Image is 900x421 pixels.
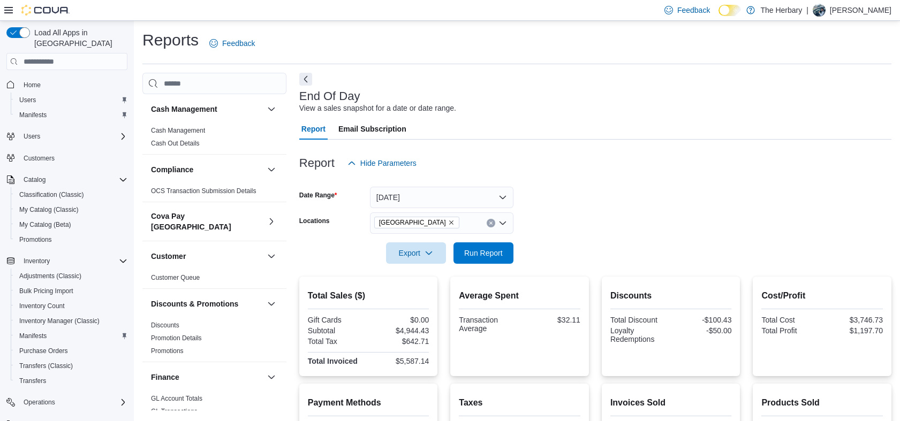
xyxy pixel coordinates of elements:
h3: Customer [151,251,186,262]
span: Manifests [19,111,47,119]
span: My Catalog (Classic) [15,203,127,216]
a: GL Transactions [151,408,198,415]
div: Cash Management [142,124,286,154]
h2: Average Spent [459,289,580,302]
span: Users [15,94,127,106]
div: Loyalty Redemptions [610,326,669,343]
button: Users [11,93,132,108]
span: Adjustments (Classic) [15,270,127,282]
span: Customers [24,154,55,163]
a: Inventory Count [15,300,69,312]
span: Inventory Manager (Classic) [19,317,100,325]
a: Promotion Details [151,334,202,342]
button: Open list of options [498,219,507,227]
div: Gift Cards [308,316,366,324]
div: $642.71 [370,337,429,346]
div: $5,587.14 [370,357,429,365]
span: Promotions [151,347,184,355]
button: Next [299,73,312,86]
button: Finance [265,371,278,384]
button: Cova Pay [GEOGRAPHIC_DATA] [151,211,263,232]
span: Purchase Orders [19,347,68,355]
span: Hide Parameters [360,158,417,169]
span: Run Report [464,248,503,258]
span: Inventory [19,255,127,267]
span: Promotion Details [151,334,202,342]
button: Compliance [265,163,278,176]
button: Promotions [11,232,132,247]
a: Manifests [15,330,51,342]
button: Transfers [11,373,132,388]
a: Users [15,94,40,106]
span: Transfers (Classic) [15,359,127,372]
div: $32.11 [522,316,580,324]
span: Customers [19,151,127,165]
span: Transfers [19,377,46,385]
span: Bulk Pricing Import [19,287,73,295]
a: Bulk Pricing Import [15,285,78,297]
span: Cash Out Details [151,139,200,148]
button: Clear input [487,219,495,227]
button: Inventory Count [11,298,132,313]
div: $3,746.73 [825,316,883,324]
div: -$50.00 [673,326,731,335]
button: Operations [19,396,59,409]
a: Cash Management [151,127,205,134]
span: My Catalog (Classic) [19,205,79,214]
h2: Cost/Profit [761,289,883,302]
label: Locations [299,217,330,225]
button: Cash Management [151,104,263,114]
button: Transfers (Classic) [11,358,132,373]
span: Operations [24,398,55,407]
div: $0.00 [370,316,429,324]
a: GL Account Totals [151,395,202,402]
span: OCS Transaction Submission Details [151,187,256,195]
button: Customer [265,250,278,263]
a: Customer Queue [151,274,200,281]
div: Brandon Eddie [813,4,826,17]
span: Catalog [19,173,127,186]
button: My Catalog (Beta) [11,217,132,232]
a: My Catalog (Classic) [15,203,83,216]
span: My Catalog (Beta) [19,220,71,229]
a: Home [19,79,45,91]
span: Manifests [15,330,127,342]
button: Compliance [151,164,263,175]
strong: Total Invoiced [308,357,358,365]
p: The Herbary [760,4,802,17]
span: Adjustments (Classic) [19,272,81,280]
button: Purchase Orders [11,343,132,358]
span: Catalog [24,175,46,184]
div: Compliance [142,185,286,202]
span: GL Transactions [151,407,198,416]
h2: Products Sold [761,396,883,409]
span: Transfers [15,374,127,387]
div: Subtotal [308,326,366,335]
span: Load All Apps in [GEOGRAPHIC_DATA] [30,27,127,49]
a: Classification (Classic) [15,188,88,201]
span: Home [19,78,127,91]
div: Total Tax [308,337,366,346]
div: Total Discount [610,316,669,324]
span: Inventory [24,257,50,265]
button: Customers [2,150,132,166]
button: [DATE] [370,187,513,208]
p: [PERSON_NAME] [830,4,891,17]
span: Cash Management [151,126,205,135]
div: Total Profit [761,326,820,335]
span: Email Subscription [338,118,406,140]
div: View a sales snapshot for a date or date range. [299,103,456,114]
span: Manifests [19,332,47,340]
button: Manifests [11,108,132,123]
button: Customer [151,251,263,262]
span: Export [392,242,440,264]
button: Cash Management [265,103,278,116]
div: Total Cost [761,316,820,324]
button: Home [2,76,132,92]
span: Feedback [222,38,255,49]
a: Purchase Orders [15,345,72,357]
span: Transfers (Classic) [19,362,73,370]
div: $1,197.70 [825,326,883,335]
